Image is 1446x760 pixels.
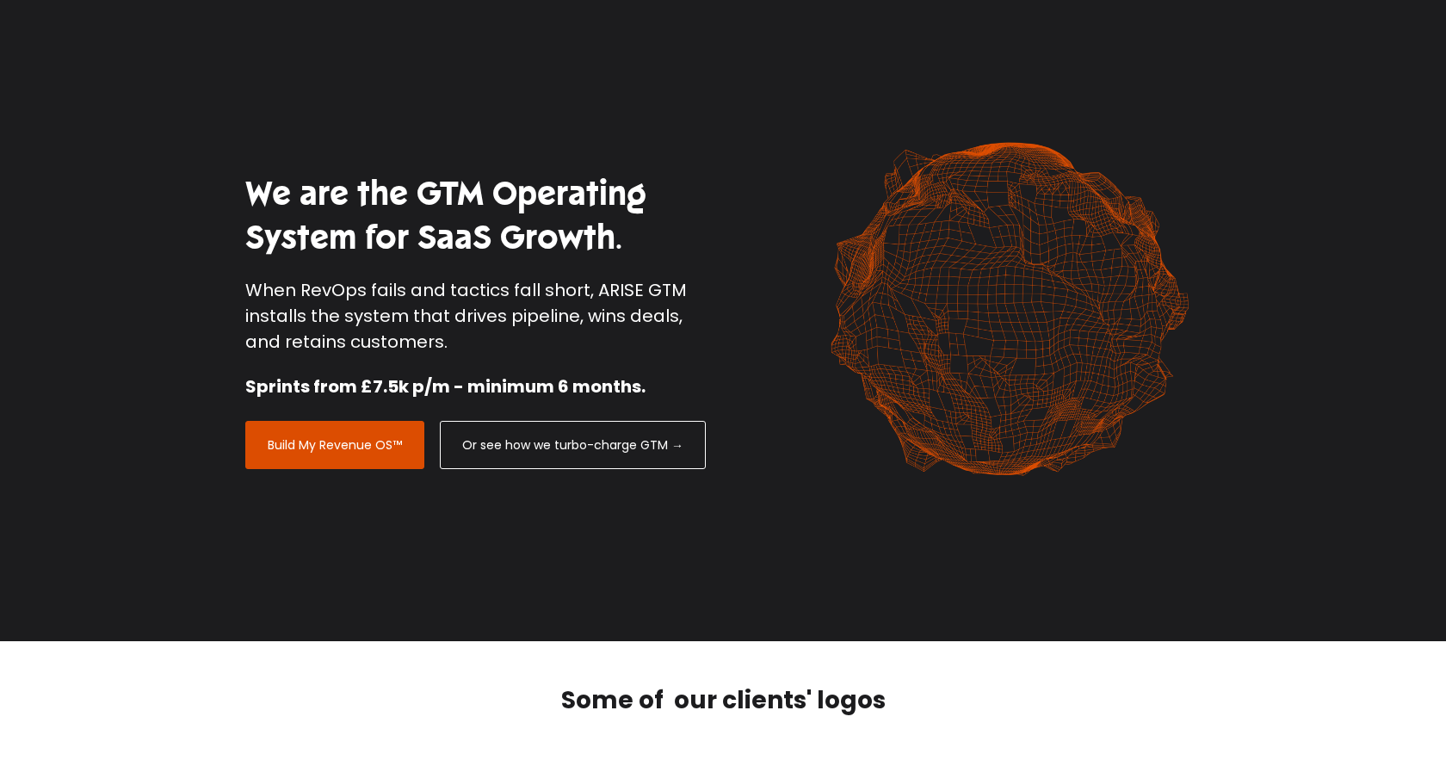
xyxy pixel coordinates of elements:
a: Build My Revenue OS™ [245,421,424,469]
h2: Some of our clients' logos [327,684,1119,717]
img: shape-61 orange [818,124,1201,494]
a: Or see how we turbo-charge GTM → [440,421,706,469]
h1: We are the GTM Operating System for SaaS Growth. [245,172,710,261]
strong: Sprints from £7.5k p/m - minimum 6 months. [245,374,646,399]
p: When RevOps fails and tactics fall short, ARISE GTM installs the system that drives pipeline, win... [245,277,710,355]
